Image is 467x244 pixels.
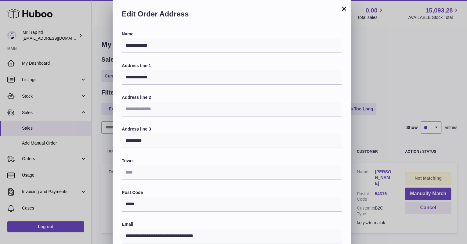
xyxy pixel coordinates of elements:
label: Email [122,221,342,227]
h2: Edit Order Address [122,9,342,22]
label: Name [122,31,342,37]
button: × [340,5,348,12]
label: Address line 1 [122,63,342,69]
label: Post Code [122,190,342,196]
label: Address line 2 [122,95,342,100]
label: Address line 3 [122,126,342,132]
label: Town [122,158,342,164]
